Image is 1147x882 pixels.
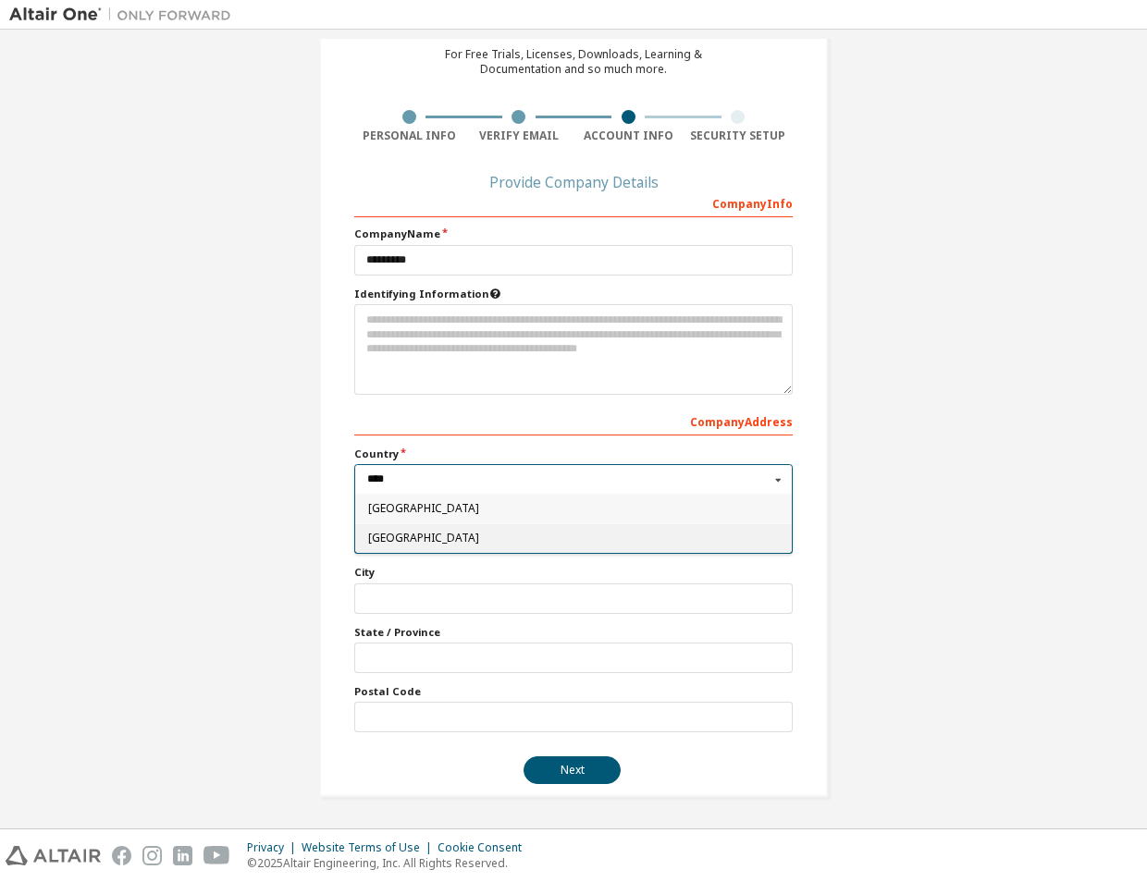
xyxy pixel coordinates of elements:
[684,129,794,143] div: Security Setup
[573,129,684,143] div: Account Info
[142,846,162,865] img: instagram.svg
[354,227,793,241] label: Company Name
[6,846,101,865] img: altair_logo.svg
[112,846,131,865] img: facebook.svg
[354,177,793,188] div: Provide Company Details
[354,625,793,640] label: State / Province
[173,846,192,865] img: linkedin.svg
[368,533,780,544] span: [GEOGRAPHIC_DATA]
[524,756,621,784] button: Next
[354,684,793,699] label: Postal Code
[445,47,702,77] div: For Free Trials, Licenses, Downloads, Learning & Documentation and so much more.
[354,447,793,461] label: Country
[9,6,240,24] img: Altair One
[247,855,533,871] p: © 2025 Altair Engineering, Inc. All Rights Reserved.
[354,188,793,217] div: Company Info
[354,565,793,580] label: City
[464,129,574,143] div: Verify Email
[247,840,302,855] div: Privacy
[203,846,230,865] img: youtube.svg
[368,504,780,515] span: [GEOGRAPHIC_DATA]
[438,840,533,855] div: Cookie Consent
[354,129,464,143] div: Personal Info
[354,287,793,301] label: Please provide any information that will help our support team identify your company. Email and n...
[302,840,438,855] div: Website Terms of Use
[354,406,793,435] div: Company Address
